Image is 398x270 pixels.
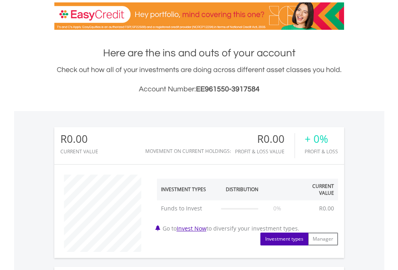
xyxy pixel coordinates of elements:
[145,148,231,154] div: Movement on Current Holdings:
[54,64,344,95] div: Check out how all of your investments are doing across different asset classes you hold.
[54,84,344,95] h3: Account Number:
[262,200,293,216] td: 0%
[157,179,217,200] th: Investment Types
[226,186,258,193] div: Distribution
[196,85,260,93] span: EE961550-3917584
[54,46,344,60] h1: Here are the ins and outs of your account
[308,233,338,245] button: Manager
[260,233,308,245] button: Investment types
[235,149,295,154] div: Profit & Loss Value
[305,149,338,154] div: Profit & Loss
[235,133,295,145] div: R0.00
[54,2,344,30] img: EasyCredit Promotion Banner
[60,133,98,145] div: R0.00
[305,133,338,145] div: + 0%
[151,171,344,245] div: Go to to diversify your investment types.
[60,149,98,154] div: CURRENT VALUE
[293,179,338,200] th: Current Value
[157,200,217,216] td: Funds to Invest
[177,225,206,232] a: Invest Now
[315,200,338,216] td: R0.00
